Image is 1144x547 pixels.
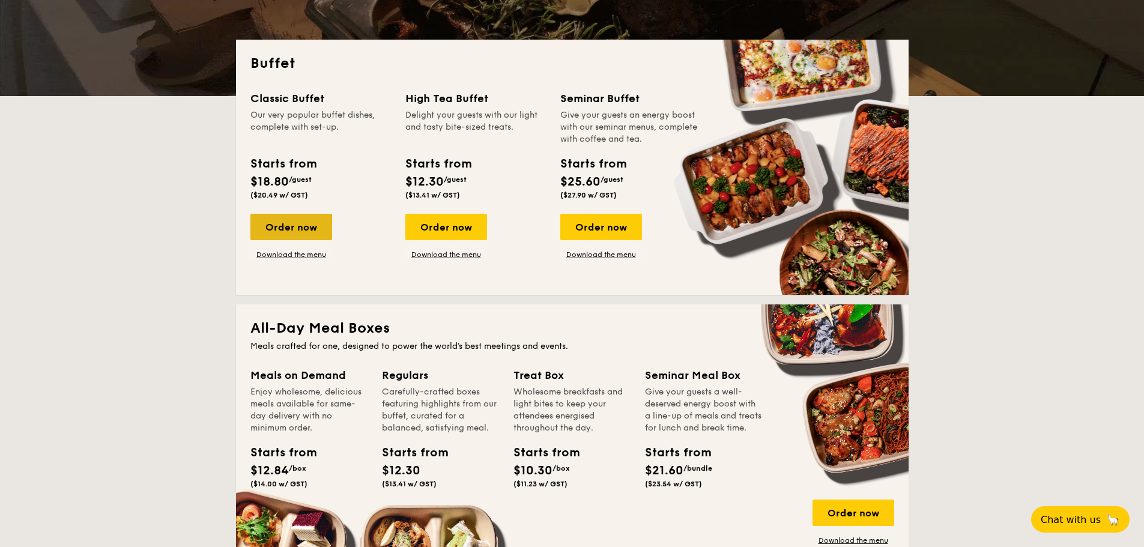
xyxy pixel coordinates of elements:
span: /guest [444,175,467,184]
span: $10.30 [513,464,552,478]
span: 🦙 [1106,513,1120,527]
div: Starts from [382,444,436,462]
div: Starts from [560,155,626,173]
div: Starts from [250,155,316,173]
h2: Buffet [250,54,894,73]
a: Download the menu [405,250,487,259]
div: Starts from [405,155,471,173]
span: ($13.41 w/ GST) [382,480,437,488]
span: Chat with us [1041,514,1101,525]
div: Meals crafted for one, designed to power the world's best meetings and events. [250,340,894,352]
div: Order now [813,500,894,526]
div: Order now [405,214,487,240]
div: Classic Buffet [250,90,391,107]
span: ($13.41 w/ GST) [405,191,460,199]
div: Enjoy wholesome, delicious meals available for same-day delivery with no minimum order. [250,386,368,434]
div: Starts from [250,444,304,462]
div: Seminar Meal Box [645,367,762,384]
div: High Tea Buffet [405,90,546,107]
div: Order now [250,214,332,240]
span: ($11.23 w/ GST) [513,480,567,488]
div: Our very popular buffet dishes, complete with set-up. [250,109,391,145]
div: Order now [560,214,642,240]
div: Carefully-crafted boxes featuring highlights from our buffet, curated for a balanced, satisfying ... [382,386,499,434]
span: ($27.90 w/ GST) [560,191,617,199]
div: Starts from [645,444,699,462]
span: $18.80 [250,175,289,189]
span: $12.30 [405,175,444,189]
span: /guest [601,175,623,184]
span: /guest [289,175,312,184]
div: Seminar Buffet [560,90,701,107]
span: ($23.54 w/ GST) [645,480,702,488]
div: Give your guests an energy boost with our seminar menus, complete with coffee and tea. [560,109,701,145]
div: Starts from [513,444,567,462]
div: Give your guests a well-deserved energy boost with a line-up of meals and treats for lunch and br... [645,386,762,434]
div: Regulars [382,367,499,384]
button: Chat with us🦙 [1031,506,1130,533]
span: $25.60 [560,175,601,189]
span: $12.30 [382,464,420,478]
div: Delight your guests with our light and tasty bite-sized treats. [405,109,546,145]
span: /bundle [683,464,712,473]
span: ($14.00 w/ GST) [250,480,307,488]
span: /box [289,464,306,473]
div: Meals on Demand [250,367,368,384]
div: Wholesome breakfasts and light bites to keep your attendees energised throughout the day. [513,386,631,434]
div: Treat Box [513,367,631,384]
span: /box [552,464,570,473]
h2: All-Day Meal Boxes [250,319,894,338]
a: Download the menu [250,250,332,259]
a: Download the menu [813,536,894,545]
span: $12.84 [250,464,289,478]
span: $21.60 [645,464,683,478]
span: ($20.49 w/ GST) [250,191,308,199]
a: Download the menu [560,250,642,259]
